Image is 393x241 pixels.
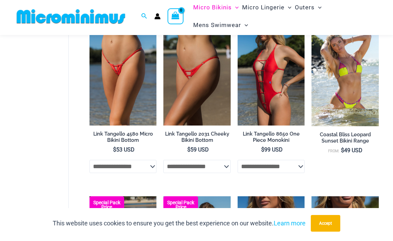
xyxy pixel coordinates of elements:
[341,149,344,156] span: $
[113,149,116,155] span: $
[113,149,135,155] bdi: 53 USD
[238,27,305,128] a: Link Tangello 8650 One Piece Monokini 11Link Tangello 8650 One Piece Monokini 12Link Tangello 865...
[168,11,183,27] a: View Shopping Cart, empty
[89,133,157,146] h2: Link Tangello 4580 Micro Bikini Bottom
[311,134,379,149] a: Coastal Bliss Leopard Sunset Bikini Range
[311,27,379,129] a: Coastal Bliss Leopard Sunset 3171 Tri Top 4371 Thong Bikini 06Coastal Bliss Leopard Sunset 3171 T...
[261,149,264,155] span: $
[163,133,231,146] h2: Link Tangello 2031 Cheeky Bikini Bottom
[274,222,306,229] a: Learn more
[89,203,124,212] b: Special Pack Price
[89,27,157,128] a: Link Tangello 4580 Micro 01Link Tangello 4580 Micro 02Link Tangello 4580 Micro 02
[240,1,293,19] a: Micro LingerieMenu ToggleMenu Toggle
[191,1,240,19] a: Micro BikinisMenu ToggleMenu Toggle
[193,1,232,19] span: Micro Bikinis
[187,149,209,155] bdi: 59 USD
[89,133,157,149] a: Link Tangello 4580 Micro Bikini Bottom
[261,149,283,155] bdi: 99 USD
[163,133,231,149] a: Link Tangello 2031 Cheeky Bikini Bottom
[238,27,305,128] img: Link Tangello 8650 One Piece Monokini 11
[328,151,339,156] span: From:
[315,1,322,19] span: Menu Toggle
[163,27,231,128] img: Link Tangello 2031 Cheeky 01
[141,15,147,23] a: Search icon link
[14,11,128,27] img: MM SHOP LOGO FLAT
[242,1,284,19] span: Micro Lingerie
[53,221,306,231] p: This website uses cookies to ensure you get the best experience on our website.
[154,16,161,22] a: Account icon link
[311,134,379,147] h2: Coastal Bliss Leopard Sunset Bikini Range
[311,27,379,129] img: Coastal Bliss Leopard Sunset 3171 Tri Top 4371 Thong Bikini 06
[341,149,362,156] bdi: 49 USD
[295,1,315,19] span: Outers
[163,27,231,128] a: Link Tangello 2031 Cheeky 01Link Tangello 2031 Cheeky 02Link Tangello 2031 Cheeky 02
[311,217,340,234] button: Accept
[232,1,239,19] span: Menu Toggle
[238,133,305,149] a: Link Tangello 8650 One Piece Monokini
[187,149,190,155] span: $
[238,133,305,146] h2: Link Tangello 8650 One Piece Monokini
[241,19,248,36] span: Menu Toggle
[89,27,157,128] img: Link Tangello 4580 Micro 01
[293,1,323,19] a: OutersMenu ToggleMenu Toggle
[193,19,241,36] span: Mens Swimwear
[191,19,250,36] a: Mens SwimwearMenu ToggleMenu Toggle
[284,1,291,19] span: Menu Toggle
[163,203,198,212] b: Special Pack Price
